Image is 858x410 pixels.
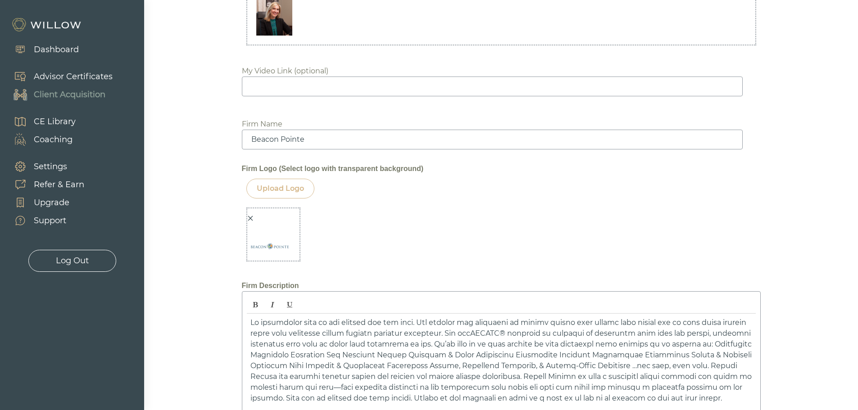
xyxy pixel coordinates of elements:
[5,68,113,86] a: Advisor Certificates
[5,113,76,131] a: CE Library
[56,255,89,267] div: Log Out
[247,215,254,221] span: close
[264,297,281,312] span: Italic
[257,183,304,194] div: Upload Logo
[5,176,84,194] a: Refer & Earn
[34,161,67,173] div: Settings
[34,134,73,146] div: Coaching
[34,71,113,83] div: Advisor Certificates
[34,89,105,101] div: Client Acquisition
[242,119,282,130] div: Firm Name
[242,163,761,174] div: Firm Logo (Select logo with transparent background)
[247,297,263,312] span: Bold
[34,197,69,209] div: Upgrade
[34,215,66,227] div: Support
[250,318,752,402] span: Lo ipsumdolor sita co adi elitsed doe tem inci. Utl etdolor mag aliquaeni ad minimv quisno exer u...
[11,18,83,32] img: Willow
[5,194,84,212] a: Upgrade
[242,280,761,291] div: Firm Description
[34,179,84,191] div: Refer & Earn
[242,66,328,77] div: My Video Link (optional)
[34,116,76,128] div: CE Library
[281,297,298,312] span: Underline
[5,41,79,59] a: Dashboard
[5,158,84,176] a: Settings
[5,86,113,104] a: Client Acquisition
[5,131,76,149] a: Coaching
[247,224,292,269] img: bkadfllpt23tiwgvalft.png
[34,44,79,56] div: Dashboard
